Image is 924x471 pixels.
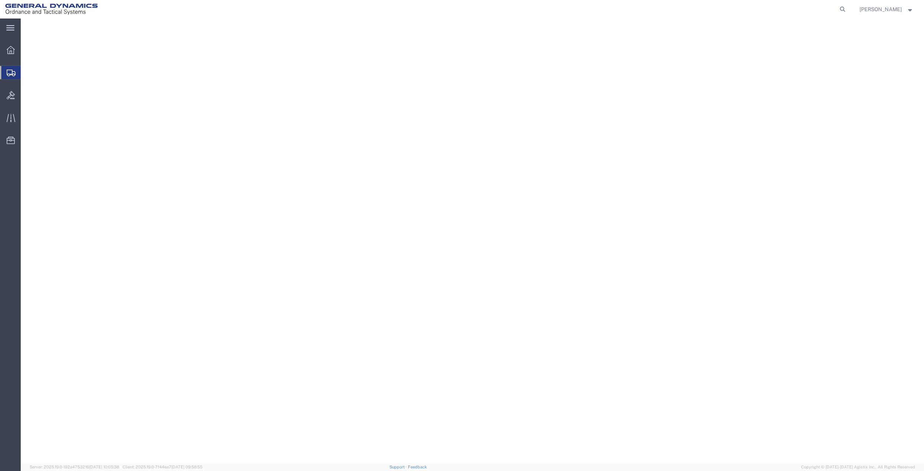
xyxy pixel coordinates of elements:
span: Client: 2025.19.0-7f44ea7 [123,465,202,469]
span: [DATE] 09:58:55 [171,465,202,469]
span: Server: 2025.19.0-192a4753216 [30,465,119,469]
img: logo [5,4,98,15]
span: Nicholas Bohmer [860,5,902,13]
span: [DATE] 10:05:38 [89,465,119,469]
span: Copyright © [DATE]-[DATE] Agistix Inc., All Rights Reserved [801,464,915,470]
a: Support [389,465,408,469]
button: [PERSON_NAME] [859,5,914,14]
a: Feedback [408,465,427,469]
iframe: FS Legacy Container [21,19,924,463]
